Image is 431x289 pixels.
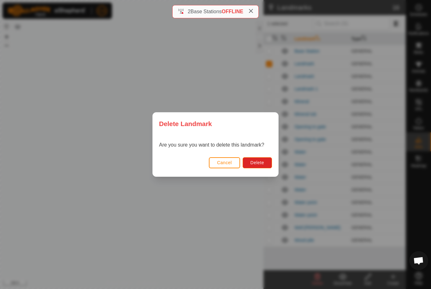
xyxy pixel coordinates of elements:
[209,157,240,168] button: Cancel
[159,119,212,129] span: Delete Landmark
[191,9,222,14] span: Base Stations
[222,9,243,14] span: OFFLINE
[159,142,264,147] span: Are you sure you want to delete this landmark?
[243,157,272,168] button: Delete
[251,160,264,165] span: Delete
[188,9,191,14] span: 2
[409,251,428,270] div: Open chat
[217,160,232,165] span: Cancel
